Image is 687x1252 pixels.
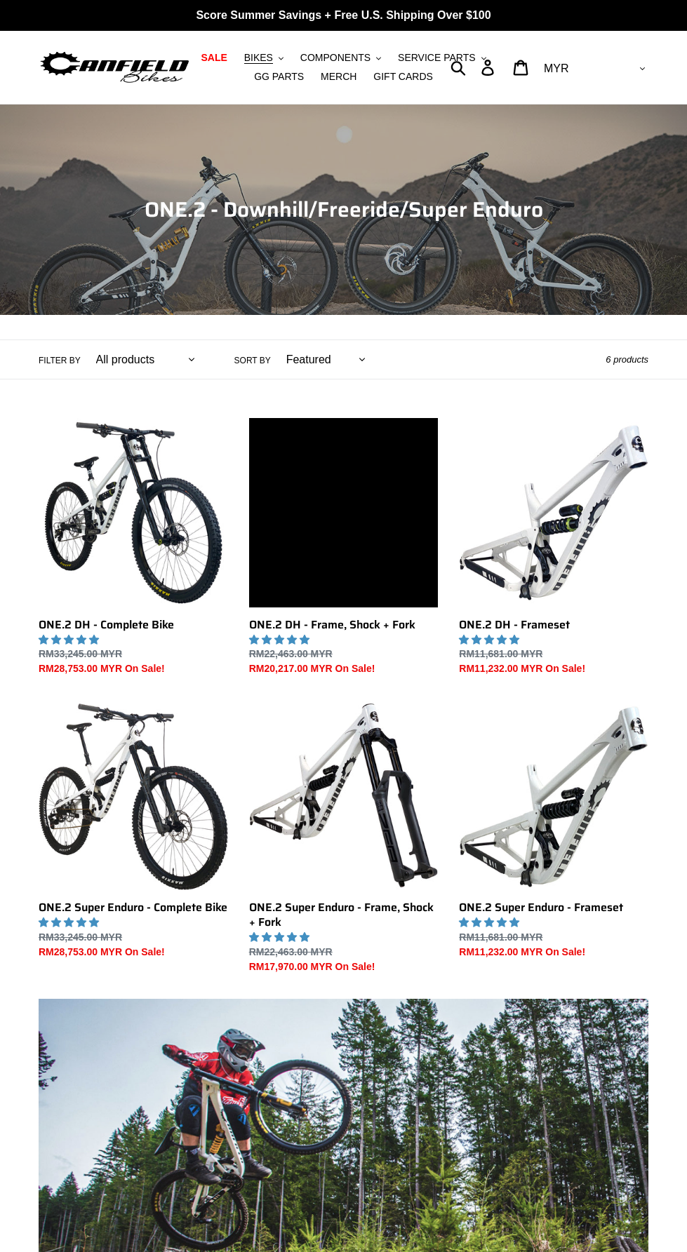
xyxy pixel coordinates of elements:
span: 6 products [606,354,648,365]
span: ONE.2 - Downhill/Freeride/Super Enduro [145,193,543,226]
span: BIKES [244,52,273,64]
span: SERVICE PARTS [398,52,475,64]
span: GG PARTS [254,71,304,83]
a: MERCH [314,67,363,86]
span: SALE [201,52,227,64]
span: MERCH [321,71,356,83]
label: Filter by [39,354,81,367]
span: COMPONENTS [300,52,371,64]
a: GG PARTS [247,67,311,86]
img: Canfield Bikes [39,48,191,86]
button: COMPONENTS [293,48,388,67]
a: SALE [194,48,234,67]
span: GIFT CARDS [373,71,433,83]
button: BIKES [237,48,291,67]
label: Sort by [234,354,271,367]
button: SERVICE PARTS [391,48,493,67]
a: GIFT CARDS [366,67,440,86]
